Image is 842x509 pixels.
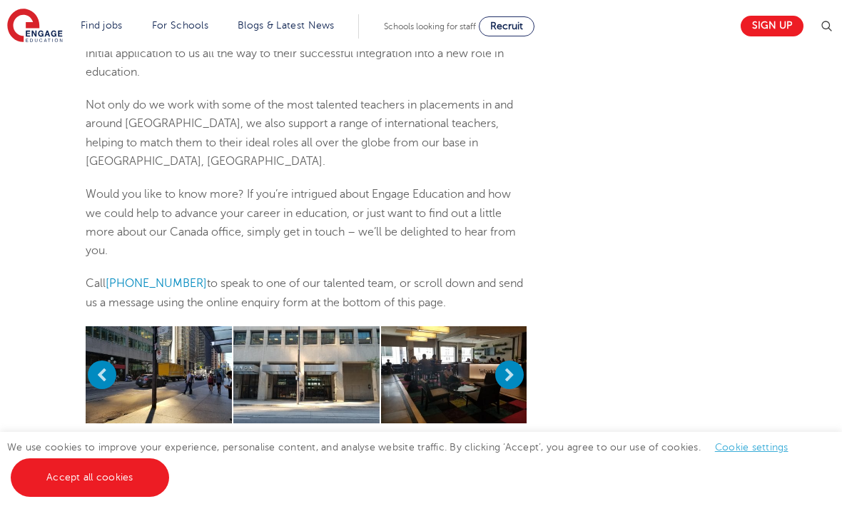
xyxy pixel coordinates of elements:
[152,20,208,31] a: For Schools
[238,20,335,31] a: Blogs & Latest News
[81,20,123,31] a: Find jobs
[741,16,803,36] a: Sign up
[495,361,524,389] button: Next
[86,185,526,260] p: Would you like to know more? If you’re intrigued about Engage Education and how we could help to ...
[384,21,476,31] span: Schools looking for staff
[490,21,523,31] span: Recruit
[479,16,534,36] a: Recruit
[86,96,526,171] p: Not only do we work with some of the most talented teachers in placements in and around [GEOGRAPH...
[715,442,788,453] a: Cookie settings
[86,274,526,312] p: Call to speak to one of our talented team, or scroll down and send us a message using the online ...
[106,277,207,290] a: [PHONE_NUMBER]
[88,361,116,389] button: Previous
[7,9,63,44] img: Engage Education
[7,442,803,483] span: We use cookies to improve your experience, personalise content, and analyse website traffic. By c...
[11,458,169,497] a: Accept all cookies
